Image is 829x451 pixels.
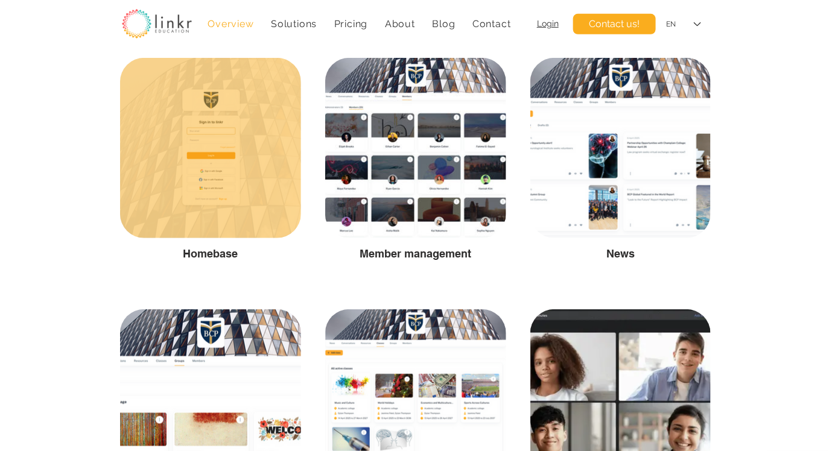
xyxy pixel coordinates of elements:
span: Overview [208,18,253,30]
a: Blog [426,12,462,36]
div: About [379,12,422,36]
div: EN [666,19,676,30]
nav: Site [202,12,517,36]
span: Member management [360,247,472,260]
a: Contact us! [573,14,656,34]
a: Overview [202,12,260,36]
div: Solutions [265,12,323,36]
a: Login [537,19,559,28]
span: Contact us! [589,17,640,31]
span: Solutions [271,18,317,30]
span: Blog [432,18,455,30]
span: Pricing [334,18,368,30]
span: About [385,18,415,30]
img: linkr_logo_transparentbg.png [122,9,192,39]
div: Language Selector: English [658,11,710,38]
a: Contact [466,12,517,36]
span: News [606,247,635,260]
a: Pricing [328,12,374,36]
span: Contact [472,18,511,30]
span: Homebase [183,247,238,260]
